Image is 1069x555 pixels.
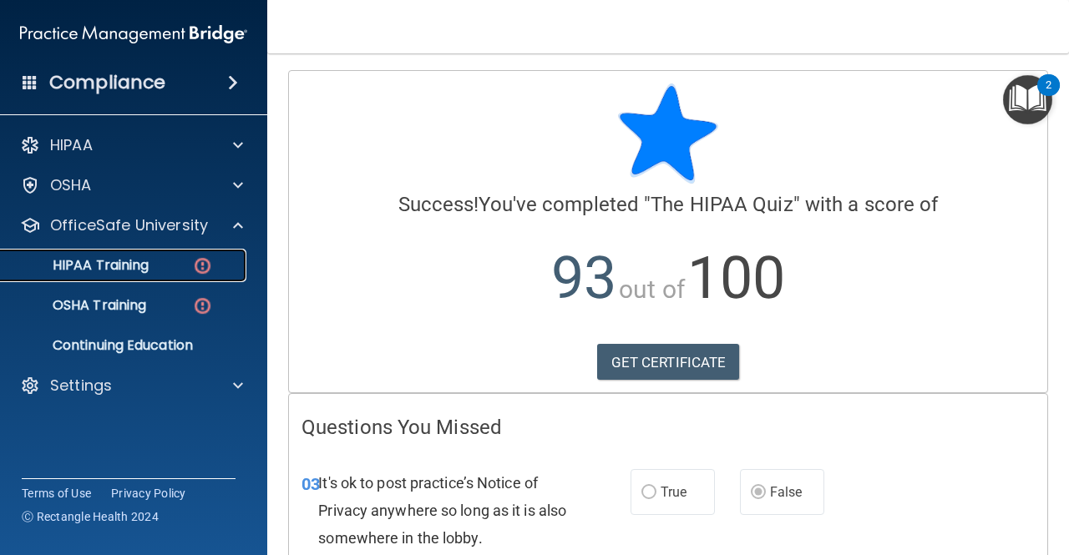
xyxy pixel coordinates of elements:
[1003,75,1052,124] button: Open Resource Center, 2 new notifications
[11,297,146,314] p: OSHA Training
[11,257,149,274] p: HIPAA Training
[398,193,479,216] span: Success!
[50,215,208,235] p: OfficeSafe University
[50,175,92,195] p: OSHA
[651,193,793,216] span: The HIPAA Quiz
[318,474,566,547] span: It's ok to post practice’s Notice of Privacy anywhere so long as it is also somewhere in the lobby.
[1046,85,1051,107] div: 2
[20,18,247,51] img: PMB logo
[661,484,686,500] span: True
[687,244,785,312] span: 100
[597,344,740,381] a: GET CERTIFICATE
[618,83,718,184] img: blue-star-rounded.9d042014.png
[619,275,685,304] span: out of
[50,376,112,396] p: Settings
[22,485,91,502] a: Terms of Use
[751,487,766,499] input: False
[111,485,186,502] a: Privacy Policy
[551,244,616,312] span: 93
[301,194,1035,215] h4: You've completed " " with a score of
[192,295,213,316] img: danger-circle.6113f641.png
[50,135,93,155] p: HIPAA
[641,487,656,499] input: True
[20,376,243,396] a: Settings
[20,135,243,155] a: HIPAA
[20,215,243,235] a: OfficeSafe University
[301,474,320,494] span: 03
[192,255,213,276] img: danger-circle.6113f641.png
[301,416,1035,438] h4: Questions You Missed
[770,484,803,500] span: False
[49,71,165,94] h4: Compliance
[20,175,243,195] a: OSHA
[11,337,239,354] p: Continuing Education
[22,508,159,525] span: Ⓒ Rectangle Health 2024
